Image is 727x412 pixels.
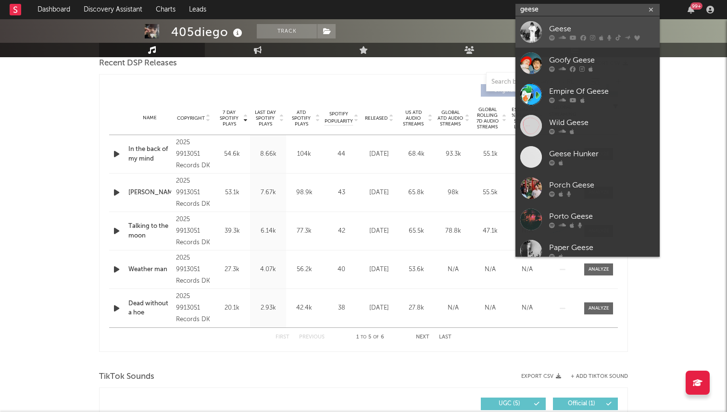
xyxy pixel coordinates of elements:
div: 98k [437,188,469,198]
button: UGC(5) [481,398,546,410]
button: + Add TikTok Sound [561,374,628,379]
div: N/A [437,265,469,275]
button: First [276,335,289,340]
span: US ATD Audio Streams [400,110,426,127]
a: [PERSON_NAME] [128,188,171,198]
div: 43 [325,188,358,198]
span: TikTok Sounds [99,371,154,383]
div: 65.5k [400,226,432,236]
div: 6.14k [252,226,284,236]
div: 40 [325,265,358,275]
div: 104k [288,150,320,159]
div: Empire Of Geese [549,86,655,97]
div: 7.67k [252,188,284,198]
div: Name [128,114,171,122]
div: 47.1k [474,226,506,236]
div: [DATE] [363,226,395,236]
div: N/A [474,303,506,313]
input: Search for artists [515,4,660,16]
div: [DATE] [363,303,395,313]
div: 55.5k [474,188,506,198]
div: 42 [325,226,358,236]
div: Porto Geese [549,211,655,222]
div: In the back of my mind [128,145,171,163]
button: + Add TikTok Sound [571,374,628,379]
span: Global ATD Audio Streams [437,110,464,127]
button: Next [416,335,429,340]
div: 2025 9913051 Records DK [176,214,212,249]
div: N/A [511,303,543,313]
a: Porch Geese [515,173,660,204]
div: 93.3k [437,150,469,159]
span: to [361,335,366,339]
div: N/A [511,188,543,198]
a: Geese [515,16,660,48]
div: 2.93k [252,303,284,313]
div: 56.2k [288,265,320,275]
div: 99 + [690,2,702,10]
div: [DATE] [363,265,395,275]
div: Paper Geese [549,242,655,253]
span: of [373,335,379,339]
a: Goofy Geese [515,48,660,79]
div: 2025 9913051 Records DK [176,137,212,172]
div: 55.1k [474,150,506,159]
div: 42.4k [288,303,320,313]
div: Porch Geese [549,179,655,191]
div: 65.8k [400,188,432,198]
a: Geese Hunker [515,141,660,173]
a: Empire Of Geese [515,79,660,110]
div: 2025 9913051 Records DK [176,252,212,287]
span: 7 Day Spotify Plays [216,110,242,127]
div: 68.4k [400,150,432,159]
a: Porto Geese [515,204,660,235]
div: Geese [549,23,655,35]
button: Official(1) [553,398,618,410]
button: Previous [299,335,325,340]
div: N/A [474,265,506,275]
span: Spotify Popularity [325,111,353,125]
input: Search by song name or URL [487,78,588,86]
div: 98.9k [288,188,320,198]
div: 38 [325,303,358,313]
a: Weather man [128,265,171,275]
div: 78.8k [437,226,469,236]
div: [DATE] [363,150,395,159]
div: Wild Geese [549,117,655,128]
a: Paper Geese [515,235,660,266]
span: Recent DSP Releases [99,58,177,69]
div: 8.66k [252,150,284,159]
div: 44 [325,150,358,159]
span: ATD Spotify Plays [288,110,314,127]
a: Wild Geese [515,110,660,141]
div: 54.6k [216,150,248,159]
div: 20.1k [216,303,248,313]
span: Released [365,115,388,121]
div: 53.6k [400,265,432,275]
div: 77.3k [288,226,320,236]
span: Global Rolling 7D Audio Streams [474,107,501,130]
div: N/A [511,226,543,236]
div: 2025 9913051 Records DK [176,175,212,210]
div: 39.3k [216,226,248,236]
button: Track [257,24,317,38]
div: 4.07k [252,265,284,275]
div: N/A [437,303,469,313]
span: Copyright [177,115,205,121]
a: Dead without a hoe [128,299,171,318]
button: 99+ [688,6,694,13]
div: 27.3k [216,265,248,275]
button: Last [439,335,451,340]
div: 405diego [171,24,245,40]
div: Goofy Geese [549,54,655,66]
div: 1 5 6 [344,332,397,343]
span: Estimated % Playlist Streams Last Day [511,107,538,130]
a: Talking to the moon [128,222,171,240]
div: N/A [511,150,543,159]
div: [DATE] [363,188,395,198]
span: Last Day Spotify Plays [252,110,278,127]
div: N/A [511,265,543,275]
